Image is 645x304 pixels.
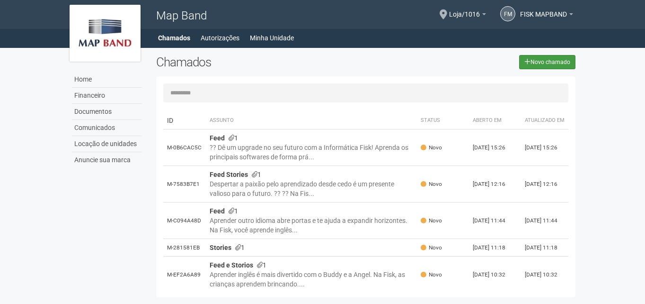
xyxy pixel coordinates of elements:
[469,257,521,293] td: [DATE] 10:32
[235,244,245,251] span: 1
[521,129,568,166] td: [DATE] 15:26
[520,12,573,19] a: FISK MAPBAND
[469,239,521,257] td: [DATE] 11:18
[72,136,142,152] a: Locação de unidades
[210,207,225,215] strong: Feed
[250,31,294,45] a: Minha Unidade
[417,112,469,129] th: Status
[158,31,190,45] a: Chamados
[421,180,442,188] span: Novo
[210,244,231,251] strong: Stories
[163,129,206,166] td: M-0B6CAC5C
[421,217,442,225] span: Novo
[521,112,568,129] th: Atualizado em
[229,207,238,215] span: 1
[210,261,253,269] strong: Feed e Storios
[521,166,568,203] td: [DATE] 12:16
[163,112,206,129] td: ID
[201,31,239,45] a: Autorizações
[257,261,266,269] span: 1
[449,1,480,18] span: Loja/1016
[210,179,414,198] div: Despertar a paixão pelo aprendizado desde cedo é um presente valioso para o futuro. ?? ?? Na Fis...
[72,104,142,120] a: Documentos
[70,5,141,62] img: logo.jpg
[521,257,568,293] td: [DATE] 10:32
[163,166,206,203] td: M-7583B7E1
[469,203,521,239] td: [DATE] 11:44
[72,152,142,168] a: Anuncie sua marca
[210,171,248,178] strong: Feed Stories
[421,244,442,252] span: Novo
[156,55,323,69] h2: Chamados
[421,271,442,279] span: Novo
[520,1,567,18] span: FISK MAPBAND
[163,239,206,257] td: M-281581EB
[521,203,568,239] td: [DATE] 11:44
[210,270,414,289] div: Aprender inglês é mais divertido com o Buddy e a Angel. Na Fisk, as crianças aprendem brincando....
[156,9,207,22] span: Map Band
[500,6,515,21] a: FM
[469,166,521,203] td: [DATE] 12:16
[469,129,521,166] td: [DATE] 15:26
[229,134,238,142] span: 1
[163,203,206,239] td: M-C094A48D
[72,120,142,136] a: Comunicados
[252,171,261,178] span: 1
[421,144,442,152] span: Novo
[210,216,414,235] div: Aprender outro idioma abre portas e te ajuda a expandir horizontes. Na Fisk, você aprende inglês...
[210,143,414,162] div: ?? Dê um upgrade no seu futuro com a Informática Fisk! Aprenda os principais softwares de forma p...
[163,257,206,293] td: M-EF2A6A89
[72,72,142,88] a: Home
[206,112,417,129] th: Assunto
[210,134,225,142] strong: Feed
[72,88,142,104] a: Financeiro
[521,239,568,257] td: [DATE] 11:18
[449,12,486,19] a: Loja/1016
[469,112,521,129] th: Aberto em
[519,55,575,69] a: Novo chamado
